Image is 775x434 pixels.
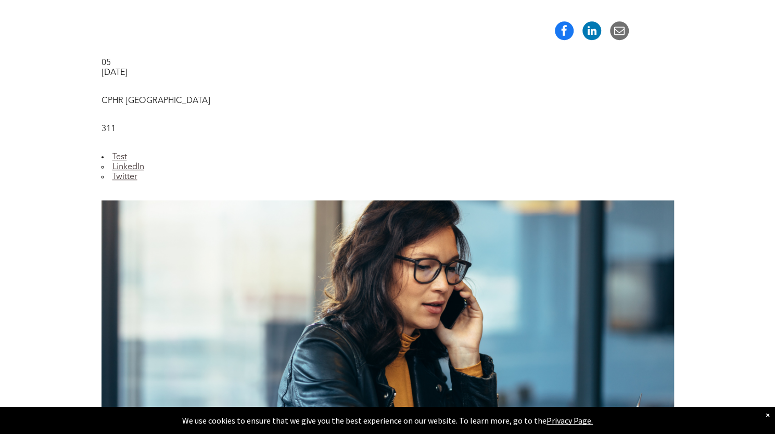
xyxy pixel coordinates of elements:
[112,153,127,161] a: Test
[101,58,674,68] div: 05
[112,173,137,181] a: Twitter
[547,415,593,426] a: Privacy Page.
[101,124,674,134] div: 311
[101,68,674,78] div: [DATE]
[101,96,674,106] div: CPHR [GEOGRAPHIC_DATA]
[112,163,144,171] a: LinkedIn
[766,410,770,420] div: Dismiss notification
